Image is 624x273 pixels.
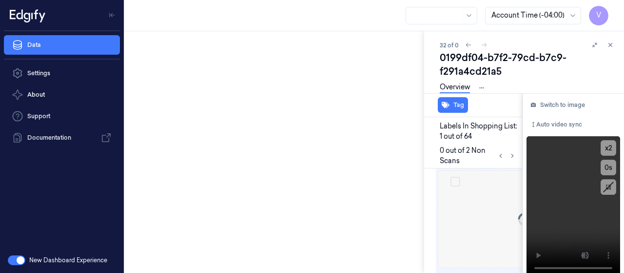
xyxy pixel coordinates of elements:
button: Tag [438,97,468,113]
button: 0s [601,160,616,175]
button: Auto video sync [526,117,586,132]
a: Documentation [4,128,120,147]
button: About [4,85,120,105]
button: Select row [450,177,460,187]
span: Labels In Shopping List: 1 out of 64 [440,121,518,142]
a: Support [4,106,120,126]
a: Data [4,35,120,55]
span: 0 out of 2 Non Scans [440,146,518,166]
button: Switch to image [526,97,589,113]
a: Overview [440,82,470,93]
button: Toggle Navigation [104,7,120,23]
button: x2 [601,140,616,156]
span: 32 of 0 [440,41,459,49]
button: V [589,6,608,25]
div: 0199df04-b7f2-79cd-b7c9-f291a4cd21a5 [440,51,616,78]
a: Settings [4,63,120,83]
